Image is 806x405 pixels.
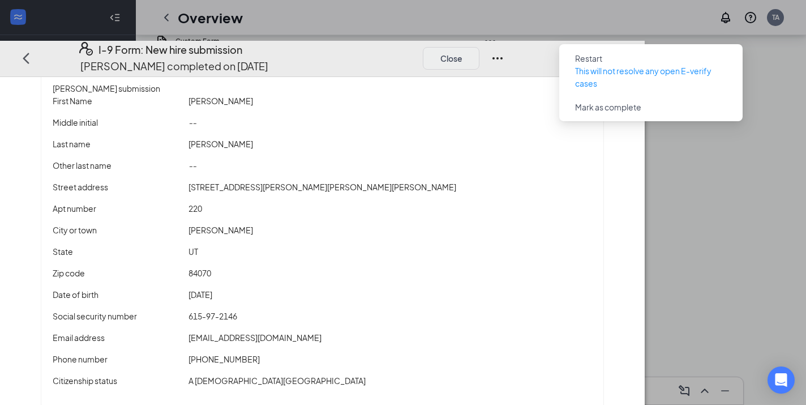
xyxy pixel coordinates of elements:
button: Close [423,46,479,69]
svg: FormI9EVerifyIcon [79,42,93,56]
p: This will not resolve any open E-verify cases [575,65,727,89]
span: UT [188,246,198,257]
span: [PERSON_NAME] [188,139,253,149]
span: [DATE] [188,289,212,300]
p: Social security number [53,310,184,322]
span: [PERSON_NAME] [188,225,253,235]
p: First Name [53,95,184,107]
h4: I-9 Form: New hire submission [98,42,242,58]
p: Zip code [53,267,184,279]
p: Email address [53,331,184,344]
p: Street address [53,181,184,193]
svg: Ellipses [491,51,504,65]
span: 220 [188,203,202,214]
p: Phone number [53,353,184,365]
p: Last name [53,138,184,150]
span: Restart [575,53,602,64]
span: [PERSON_NAME] submission [53,83,160,93]
p: Other last name [53,159,184,172]
p: Middle initial [53,116,184,129]
p: Apt number [53,202,184,215]
span: [EMAIL_ADDRESS][DOMAIN_NAME] [188,332,321,343]
button: RestartThis will not resolve any open E-verify cases [566,49,736,92]
span: -- [188,160,196,170]
span: [STREET_ADDRESS][PERSON_NAME][PERSON_NAME][PERSON_NAME] [188,182,456,192]
div: Open Intercom Messenger [768,366,795,394]
p: State [53,245,184,258]
p: Date of birth [53,288,184,301]
span: 615-97-2146 [188,311,237,321]
span: -- [188,117,196,127]
span: [PHONE_NUMBER] [188,354,260,364]
p: City or town [53,224,184,236]
button: Mark as complete [566,98,650,116]
p: [PERSON_NAME] completed on [DATE] [80,58,268,74]
span: 84070 [188,268,211,278]
span: [PERSON_NAME] [188,96,253,106]
span: A [DEMOGRAPHIC_DATA][GEOGRAPHIC_DATA] [188,376,366,386]
span: Mark as complete [575,101,641,113]
p: Citizenship status [53,374,184,387]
